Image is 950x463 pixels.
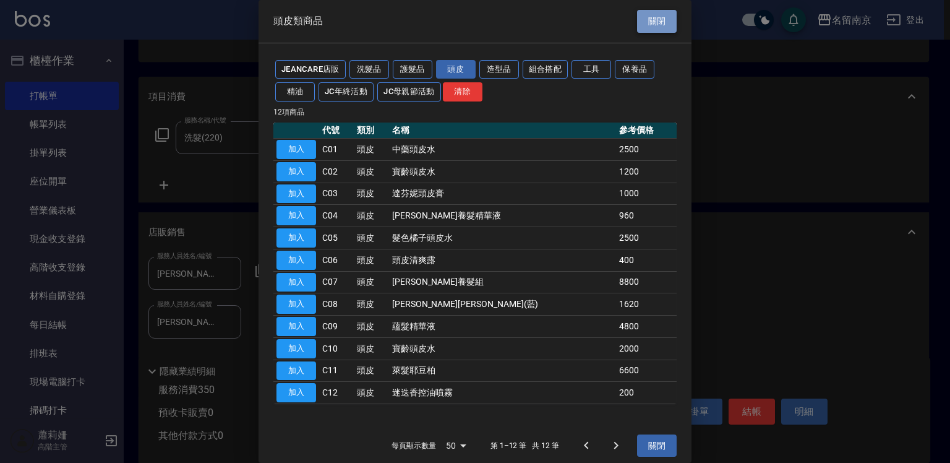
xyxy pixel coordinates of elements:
[616,337,677,360] td: 2000
[616,316,677,338] td: 4800
[354,205,388,227] td: 頭皮
[319,123,354,139] th: 代號
[319,205,354,227] td: C04
[616,139,677,161] td: 2500
[523,60,568,79] button: 組合搭配
[319,382,354,404] td: C12
[616,293,677,316] td: 1620
[354,227,388,249] td: 頭皮
[616,227,677,249] td: 2500
[319,360,354,382] td: C11
[389,337,616,360] td: 寶齡頭皮水
[436,60,476,79] button: 頭皮
[276,206,316,225] button: 加入
[276,228,316,248] button: 加入
[616,271,677,293] td: 8800
[276,317,316,336] button: 加入
[276,162,316,181] button: 加入
[392,440,436,451] p: 每頁顯示數量
[616,183,677,205] td: 1000
[319,139,354,161] td: C01
[389,205,616,227] td: [PERSON_NAME]養髮精華液
[377,82,441,102] button: JC母親節活動
[275,60,346,79] button: JeanCare店販
[276,383,316,402] button: 加入
[389,382,616,404] td: 迷迭香控油噴霧
[354,271,388,293] td: 頭皮
[389,123,616,139] th: 名稱
[276,295,316,314] button: 加入
[490,440,559,451] p: 第 1–12 筆 共 12 筆
[349,60,389,79] button: 洗髮品
[616,123,677,139] th: 參考價格
[616,382,677,404] td: 200
[615,60,654,79] button: 保養品
[393,60,432,79] button: 護髮品
[389,293,616,316] td: [PERSON_NAME][PERSON_NAME](藍)
[389,360,616,382] td: 萊髮耶豆柏
[354,293,388,316] td: 頭皮
[354,382,388,404] td: 頭皮
[319,227,354,249] td: C05
[319,183,354,205] td: C03
[389,249,616,271] td: 頭皮清爽露
[443,82,482,102] button: 清除
[389,160,616,183] td: 寶齡頭皮水
[319,82,374,102] button: JC年終活動
[389,316,616,338] td: 蘊髮精華液
[319,249,354,271] td: C06
[637,435,677,457] button: 關閉
[637,10,677,33] button: 關閉
[354,139,388,161] td: 頭皮
[275,82,315,102] button: 精油
[276,184,316,204] button: 加入
[354,337,388,360] td: 頭皮
[389,139,616,161] td: 中藥頭皮水
[616,360,677,382] td: 6600
[276,361,316,381] button: 加入
[354,316,388,338] td: 頭皮
[276,140,316,159] button: 加入
[273,15,323,27] span: 頭皮類商品
[571,60,611,79] button: 工具
[354,249,388,271] td: 頭皮
[389,227,616,249] td: 髮色橘子頭皮水
[616,205,677,227] td: 960
[319,316,354,338] td: C09
[354,183,388,205] td: 頭皮
[319,337,354,360] td: C10
[616,249,677,271] td: 400
[319,293,354,316] td: C08
[319,271,354,293] td: C07
[276,273,316,292] button: 加入
[354,360,388,382] td: 頭皮
[354,160,388,183] td: 頭皮
[276,339,316,358] button: 加入
[354,123,388,139] th: 類別
[389,271,616,293] td: [PERSON_NAME]養髮組
[479,60,519,79] button: 造型品
[389,183,616,205] td: 達芬妮頭皮膏
[273,106,677,118] p: 12 項商品
[276,251,316,270] button: 加入
[319,160,354,183] td: C02
[616,160,677,183] td: 1200
[441,429,471,462] div: 50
